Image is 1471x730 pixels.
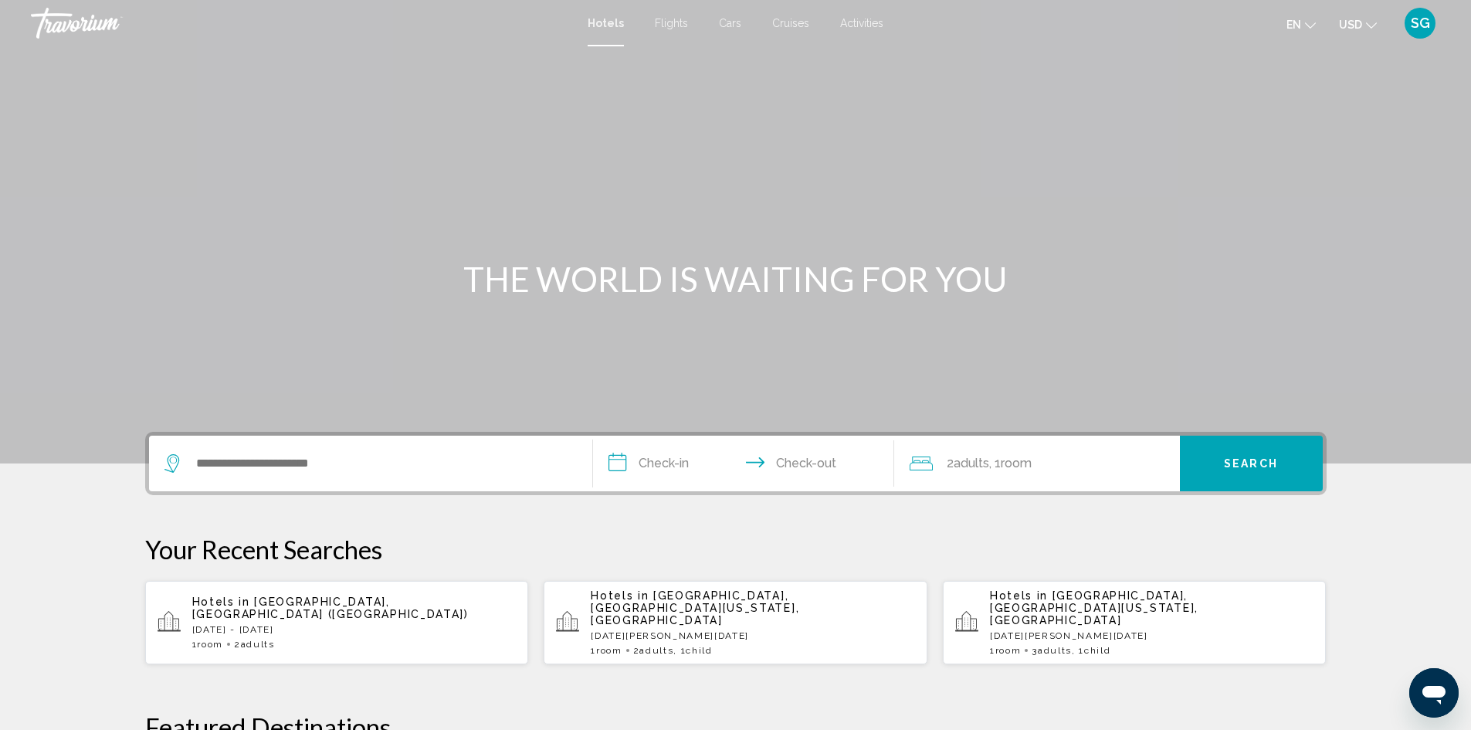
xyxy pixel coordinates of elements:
[894,436,1180,491] button: Travelers: 2 adults, 0 children
[596,645,622,656] span: Room
[1032,645,1072,656] span: 3
[31,8,572,39] a: Travorium
[145,534,1327,565] p: Your Recent Searches
[1411,15,1430,31] span: SG
[1339,19,1362,31] span: USD
[947,453,989,474] span: 2
[1286,19,1301,31] span: en
[686,645,712,656] span: Child
[1180,436,1323,491] button: Search
[591,645,622,656] span: 1
[989,453,1032,474] span: , 1
[772,17,809,29] a: Cruises
[591,589,799,626] span: [GEOGRAPHIC_DATA], [GEOGRAPHIC_DATA][US_STATE], [GEOGRAPHIC_DATA]
[840,17,883,29] a: Activities
[544,580,927,665] button: Hotels in [GEOGRAPHIC_DATA], [GEOGRAPHIC_DATA][US_STATE], [GEOGRAPHIC_DATA][DATE][PERSON_NAME][DA...
[192,639,223,650] span: 1
[1339,13,1377,36] button: Change currency
[241,639,275,650] span: Adults
[197,639,223,650] span: Room
[1409,668,1459,718] iframe: Button to launch messaging window
[1072,645,1110,656] span: , 1
[192,624,517,635] p: [DATE] - [DATE]
[1038,645,1072,656] span: Adults
[192,596,469,620] span: [GEOGRAPHIC_DATA], [GEOGRAPHIC_DATA] ([GEOGRAPHIC_DATA])
[588,17,624,29] a: Hotels
[149,436,1323,491] div: Search widget
[655,17,688,29] a: Flights
[990,589,1198,626] span: [GEOGRAPHIC_DATA], [GEOGRAPHIC_DATA][US_STATE], [GEOGRAPHIC_DATA]
[639,645,673,656] span: Adults
[591,630,915,641] p: [DATE][PERSON_NAME][DATE]
[943,580,1327,665] button: Hotels in [GEOGRAPHIC_DATA], [GEOGRAPHIC_DATA][US_STATE], [GEOGRAPHIC_DATA][DATE][PERSON_NAME][DA...
[1084,645,1110,656] span: Child
[995,645,1022,656] span: Room
[145,580,529,665] button: Hotels in [GEOGRAPHIC_DATA], [GEOGRAPHIC_DATA] ([GEOGRAPHIC_DATA])[DATE] - [DATE]1Room2Adults
[990,589,1048,602] span: Hotels in
[719,17,741,29] a: Cars
[1400,7,1440,39] button: User Menu
[446,259,1025,299] h1: THE WORLD IS WAITING FOR YOU
[192,596,250,608] span: Hotels in
[234,639,275,650] span: 2
[1001,456,1032,470] span: Room
[1224,458,1278,470] span: Search
[954,456,989,470] span: Adults
[633,645,674,656] span: 2
[1286,13,1316,36] button: Change language
[673,645,712,656] span: , 1
[593,436,894,491] button: Check in and out dates
[591,589,649,602] span: Hotels in
[990,645,1021,656] span: 1
[990,630,1314,641] p: [DATE][PERSON_NAME][DATE]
